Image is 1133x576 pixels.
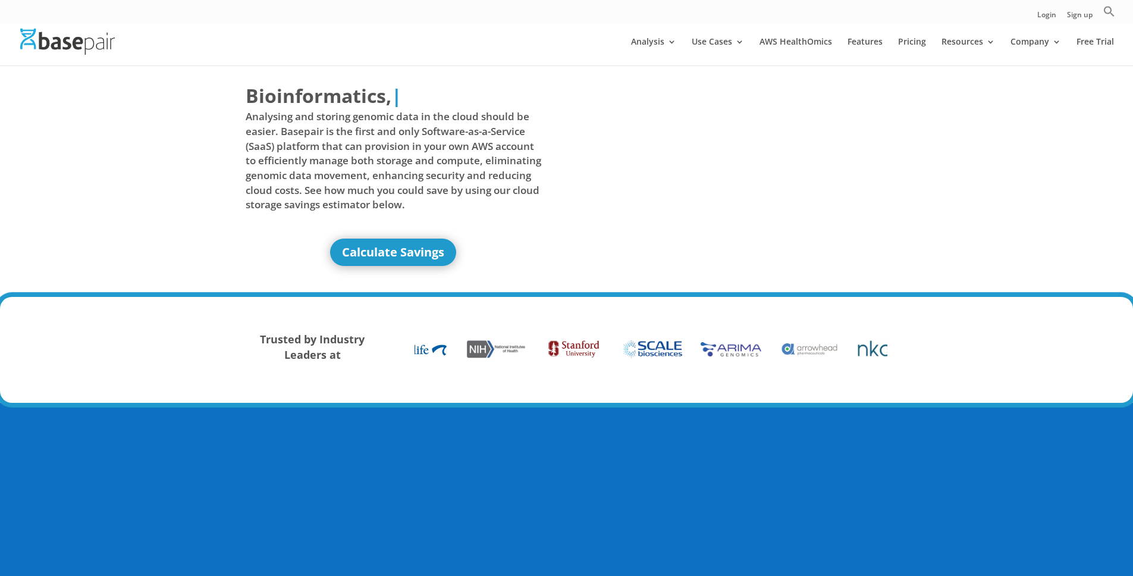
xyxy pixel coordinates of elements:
[1103,5,1115,17] svg: Search
[1103,5,1115,24] a: Search Icon Link
[631,37,676,65] a: Analysis
[330,239,456,266] a: Calculate Savings
[246,82,391,109] span: Bioinformatics,
[1037,11,1056,24] a: Login
[1010,37,1061,65] a: Company
[759,37,832,65] a: AWS HealthOmics
[1076,37,1114,65] a: Free Trial
[941,37,995,65] a: Resources
[246,109,542,212] span: Analysing and storing genomic data in the cloud should be easier. Basepair is the first and only ...
[898,37,926,65] a: Pricing
[848,37,883,65] a: Features
[260,332,365,362] strong: Trusted by Industry Leaders at
[20,29,115,54] img: Basepair
[1067,11,1093,24] a: Sign up
[692,37,744,65] a: Use Cases
[576,82,872,249] iframe: Basepair - NGS Analysis Simplified
[391,83,402,108] span: |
